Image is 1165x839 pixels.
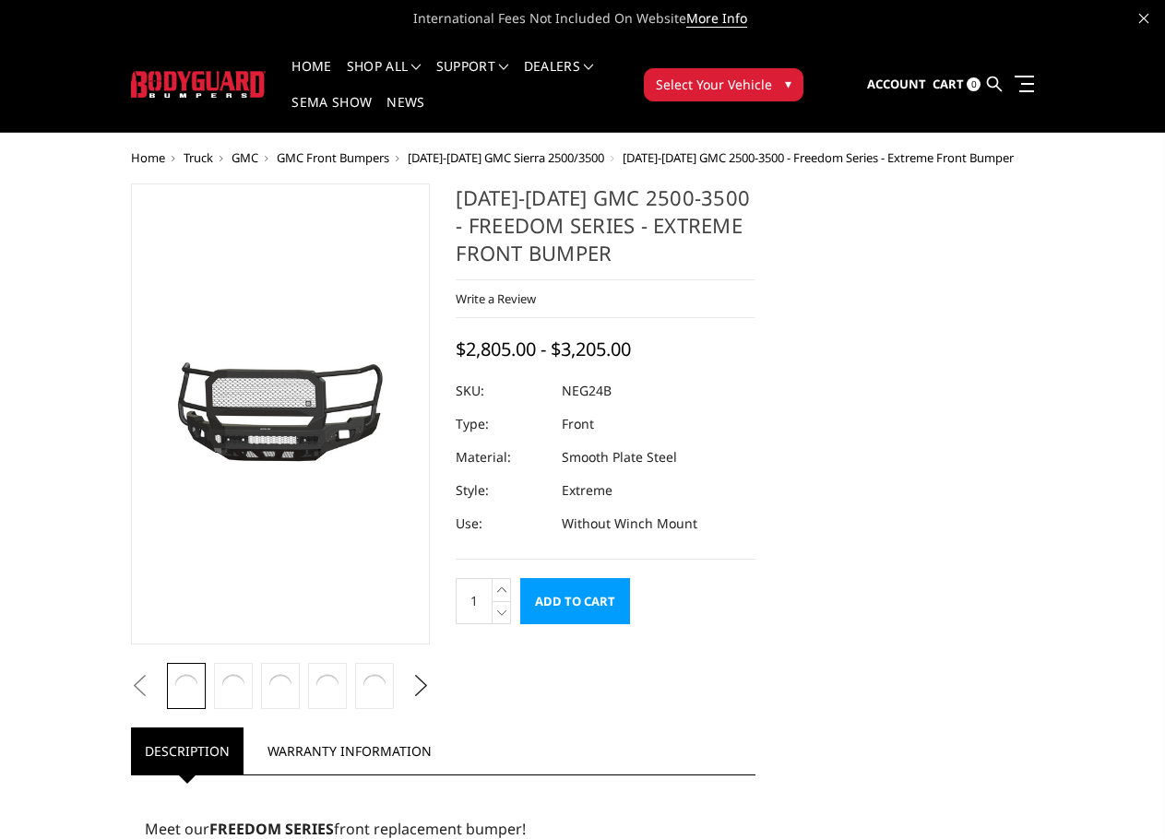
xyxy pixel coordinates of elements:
[267,668,293,703] img: 2024-2025 GMC 2500-3500 - Freedom Series - Extreme Front Bumper
[347,60,422,96] a: shop all
[126,672,154,700] button: Previous
[867,60,926,110] a: Account
[456,374,548,408] dt: SKU:
[524,60,594,96] a: Dealers
[456,290,536,307] a: Write a Review
[291,60,331,96] a: Home
[456,408,548,441] dt: Type:
[644,68,803,101] button: Select Your Vehicle
[562,408,594,441] dd: Front
[456,441,548,474] dt: Material:
[131,71,267,98] img: BODYGUARD BUMPERS
[361,668,387,703] img: 2024-2025 GMC 2500-3500 - Freedom Series - Extreme Front Bumper
[456,337,631,361] span: $2,805.00 - $3,205.00
[277,149,389,166] a: GMC Front Bumpers
[172,668,199,703] img: 2024-2025 GMC 2500-3500 - Freedom Series - Extreme Front Bumper
[562,507,697,540] dd: Without Winch Mount
[184,149,213,166] a: Truck
[436,60,509,96] a: Support
[967,77,981,91] span: 0
[232,149,258,166] a: GMC
[456,474,548,507] dt: Style:
[562,441,677,474] dd: Smooth Plate Steel
[137,347,425,481] img: 2024-2025 GMC 2500-3500 - Freedom Series - Extreme Front Bumper
[656,75,772,94] span: Select Your Vehicle
[562,374,612,408] dd: NEG24B
[520,578,630,624] input: Add to Cart
[291,96,372,132] a: SEMA Show
[407,672,434,700] button: Next
[131,149,165,166] a: Home
[220,668,246,703] img: 2024-2025 GMC 2500-3500 - Freedom Series - Extreme Front Bumper
[209,819,334,839] strong: FREEDOM SERIES
[456,183,755,280] h1: [DATE]-[DATE] GMC 2500-3500 - Freedom Series - Extreme Front Bumper
[785,74,791,93] span: ▾
[314,668,340,703] img: 2024-2025 GMC 2500-3500 - Freedom Series - Extreme Front Bumper
[933,76,964,92] span: Cart
[131,727,244,774] a: Description
[623,149,1014,166] span: [DATE]-[DATE] GMC 2500-3500 - Freedom Series - Extreme Front Bumper
[933,60,981,110] a: Cart 0
[562,474,612,507] dd: Extreme
[408,149,604,166] a: [DATE]-[DATE] GMC Sierra 2500/3500
[867,76,926,92] span: Account
[254,727,446,774] a: Warranty Information
[456,507,548,540] dt: Use:
[686,9,747,28] a: More Info
[131,183,431,644] a: 2024-2025 GMC 2500-3500 - Freedom Series - Extreme Front Bumper
[145,819,526,839] span: Meet our front replacement bumper!
[386,96,424,132] a: News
